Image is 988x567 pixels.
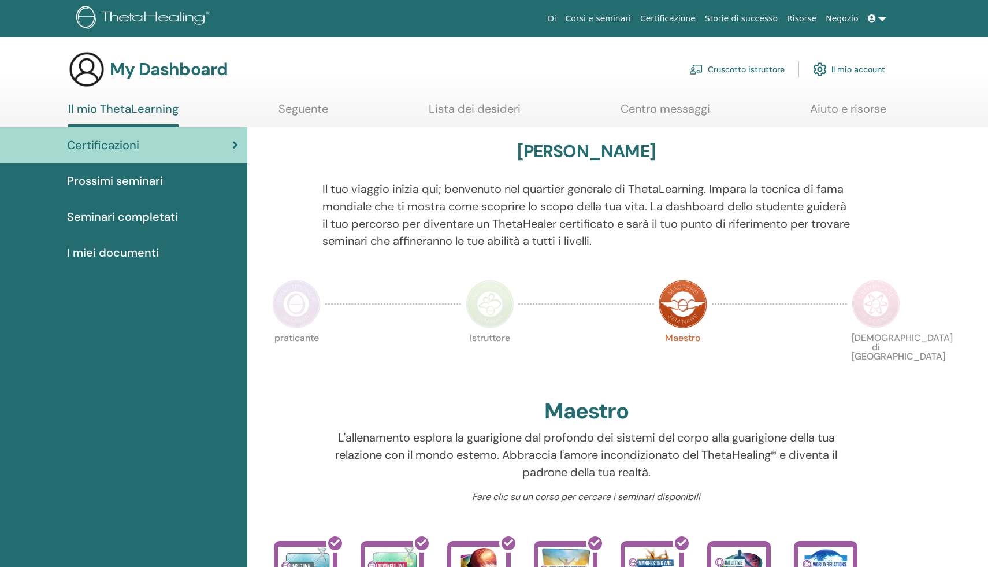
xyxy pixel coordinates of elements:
a: Centro messaggi [621,102,710,124]
img: Master [659,280,707,328]
p: Fare clic su un corso per cercare i seminari disponibili [322,490,850,504]
p: Istruttore [466,333,514,382]
a: Storie di successo [700,8,782,29]
a: Certificazione [636,8,700,29]
img: cog.svg [813,60,827,79]
a: Di [543,8,561,29]
a: Lista dei desideri [429,102,521,124]
a: Seguente [278,102,328,124]
p: praticante [272,333,321,382]
a: Cruscotto istruttore [689,57,785,82]
span: I miei documenti [67,244,159,261]
img: logo.png [76,6,214,32]
p: Il tuo viaggio inizia qui; benvenuto nel quartier generale di ThetaLearning. Impara la tecnica di... [322,180,850,250]
p: Maestro [659,333,707,382]
h2: Maestro [544,398,629,425]
a: Il mio ThetaLearning [68,102,179,127]
span: Certificazioni [67,136,139,154]
img: Instructor [466,280,514,328]
a: Risorse [782,8,821,29]
span: Seminari completati [67,208,178,225]
a: Aiuto e risorse [810,102,886,124]
p: [DEMOGRAPHIC_DATA] di [GEOGRAPHIC_DATA] [852,333,900,382]
img: chalkboard-teacher.svg [689,64,703,75]
img: Certificate of Science [852,280,900,328]
a: Il mio account [813,57,885,82]
a: Corsi e seminari [561,8,636,29]
span: Prossimi seminari [67,172,163,190]
h3: [PERSON_NAME] [517,141,655,162]
img: generic-user-icon.jpg [68,51,105,88]
a: Negozio [821,8,863,29]
h3: My Dashboard [110,59,228,80]
img: Practitioner [272,280,321,328]
p: L'allenamento esplora la guarigione dal profondo dei sistemi del corpo alla guarigione della tua ... [322,429,850,481]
